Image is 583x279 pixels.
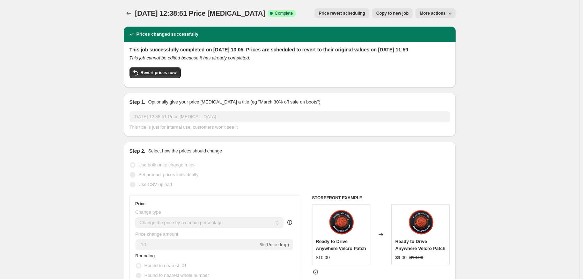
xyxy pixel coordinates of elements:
[316,254,330,261] div: $10.00
[316,239,366,251] span: Ready to Drive Anywhere Velcro Patch
[372,8,413,18] button: Copy to new job
[135,9,265,17] span: [DATE] 12:38:51 Price [MEDICAL_DATA]
[139,182,172,187] span: Use CSV upload
[130,67,181,78] button: Revert prices now
[139,162,194,167] span: Use bulk price change rules
[395,239,445,251] span: Ready to Drive Anywhere Velcro Patch
[136,31,199,38] h2: Prices changed successfully
[315,8,369,18] button: Price revert scheduling
[409,254,423,261] strike: $10.00
[327,208,355,236] img: patch2_80x.png
[407,208,435,236] img: patch2_80x.png
[148,148,222,155] p: Select how the prices should change
[135,231,178,237] span: Price change amount
[145,273,209,278] span: Round to nearest whole number
[135,209,161,215] span: Change type
[135,253,155,258] span: Rounding
[130,46,450,53] h2: This job successfully completed on [DATE] 13:05. Prices are scheduled to revert to their original...
[130,111,450,122] input: 30% off holiday sale
[130,124,238,130] span: This title is just for internal use, customers won't see it
[420,10,445,16] span: More actions
[130,55,250,60] i: This job cannot be edited because it has already completed.
[130,148,146,155] h2: Step 2.
[260,242,289,247] span: % (Price drop)
[275,10,293,16] span: Complete
[312,195,450,201] h6: STOREFRONT EXAMPLE
[135,201,146,207] h3: Price
[124,8,134,18] button: Price change jobs
[141,70,177,76] span: Revert prices now
[286,219,293,226] div: help
[135,239,259,250] input: -15
[319,10,365,16] span: Price revert scheduling
[148,99,320,106] p: Optionally give your price [MEDICAL_DATA] a title (eg "March 30% off sale on boots")
[376,10,409,16] span: Copy to new job
[395,254,407,261] div: $9.00
[415,8,455,18] button: More actions
[130,99,146,106] h2: Step 1.
[139,172,199,177] span: Set product prices individually
[145,263,187,268] span: Round to nearest .01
